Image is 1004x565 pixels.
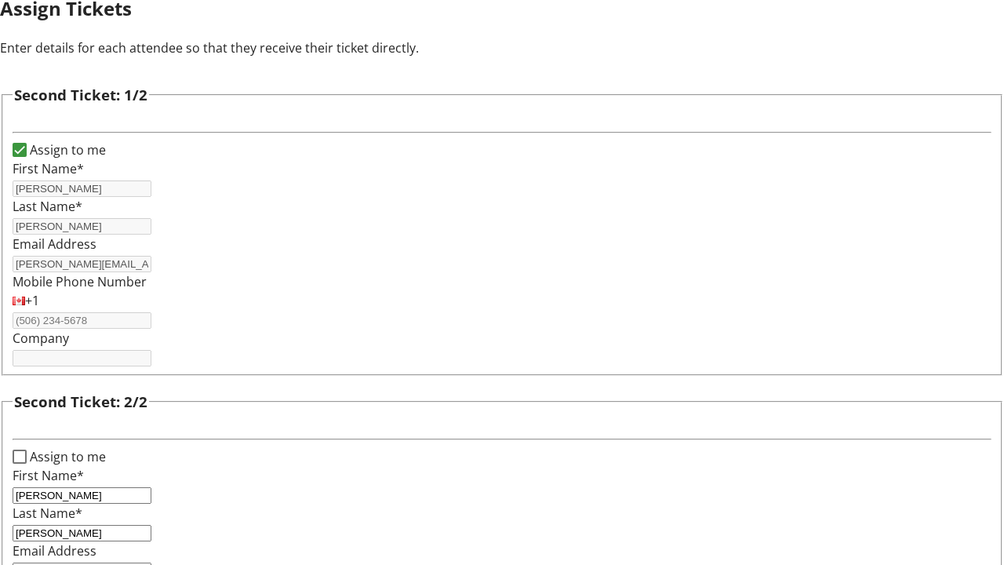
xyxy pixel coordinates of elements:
label: Assign to me [27,447,106,466]
label: Company [13,330,69,347]
label: Email Address [13,542,96,560]
label: Last Name* [13,505,82,522]
label: First Name* [13,467,84,484]
h3: Second Ticket: 1/2 [14,84,147,106]
label: Email Address [13,235,96,253]
label: Mobile Phone Number [13,273,147,290]
label: Last Name* [13,198,82,215]
h3: Second Ticket: 2/2 [14,391,147,413]
label: Assign to me [27,140,106,159]
input: (506) 234-5678 [13,312,151,329]
label: First Name* [13,160,84,177]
